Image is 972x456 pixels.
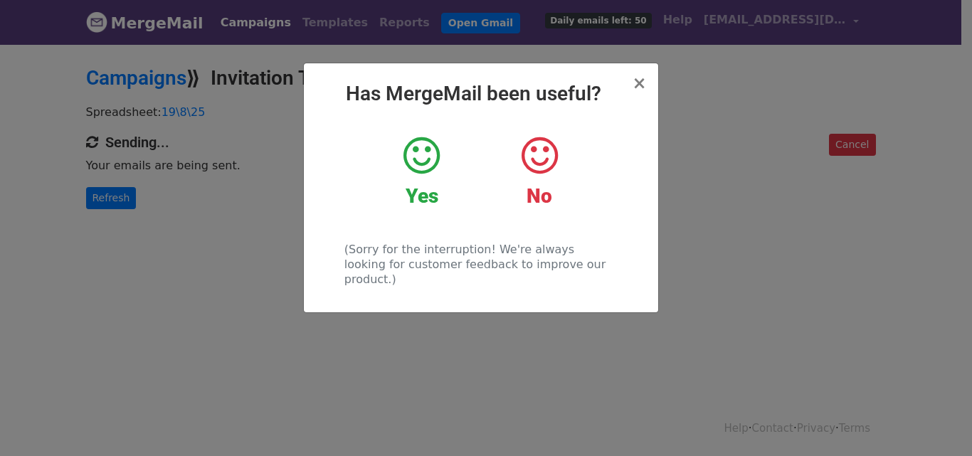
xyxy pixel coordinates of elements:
a: Yes [374,134,470,208]
strong: No [527,184,552,208]
strong: Yes [406,184,438,208]
span: × [632,73,646,93]
h2: Has MergeMail been useful? [315,82,647,106]
p: (Sorry for the interruption! We're always looking for customer feedback to improve our product.) [344,242,617,287]
button: Close [632,75,646,92]
a: No [491,134,587,208]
